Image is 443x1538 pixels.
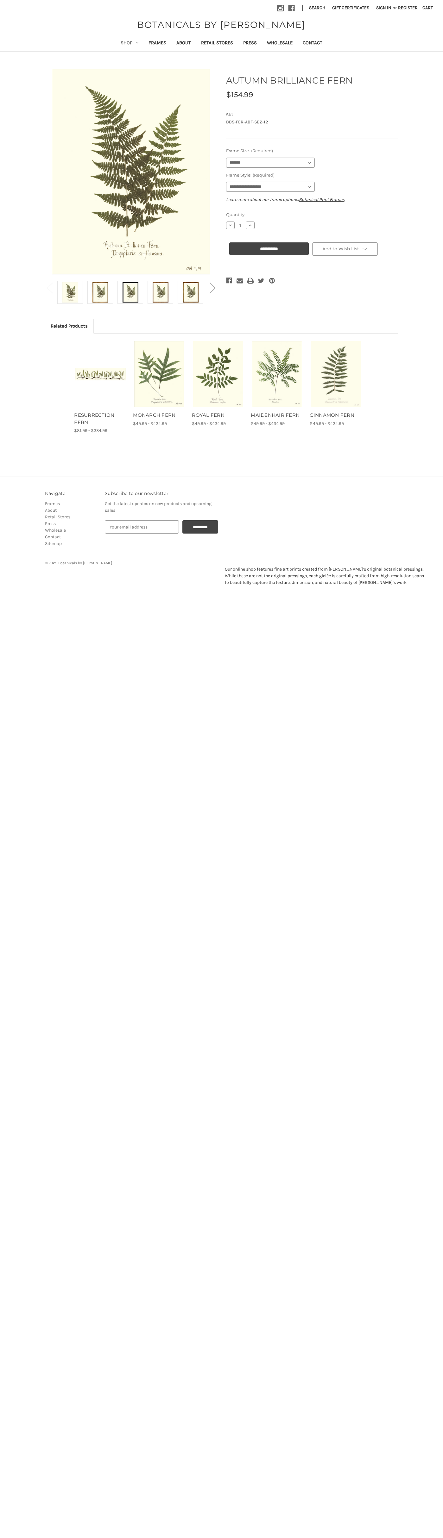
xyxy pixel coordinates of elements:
[226,172,398,178] label: Frame Style:
[299,197,345,202] a: Botanical Print Frames
[226,119,398,125] dd: BBS-FER-ABF-SB2-12
[45,560,398,566] p: © 2025 Botanicals by [PERSON_NAME]
[322,246,359,252] span: Add to Wish List
[75,341,126,408] a: RESURRECTION FERN, Price range from $81.99 to $334.99
[45,319,94,333] a: Related Products
[312,242,378,256] a: Add to Wish List
[134,341,185,408] a: MONARCH FERN, Price range from $49.99 to $434.99
[253,172,275,178] small: (Required)
[206,278,219,297] button: Go to slide 2 of 2
[225,566,427,586] p: Our online shop features fine art prints created from [PERSON_NAME]’s original botanical pressing...
[252,341,302,408] img: Unframed
[310,412,362,419] a: CINNAMON FERN, Price range from $49.99 to $434.99
[226,196,398,203] p: Learn more about our frame options:
[45,521,56,526] a: Press
[183,282,199,303] img: Gold Bamboo Frame
[105,490,218,497] h3: Subscribe to our newsletter
[310,421,344,426] span: $49.99 - $434.99
[45,534,61,540] a: Contact
[45,490,98,497] h3: Navigate
[153,282,168,303] img: Burlewood Frame
[105,520,179,534] input: Your email address
[45,508,57,513] a: About
[134,341,185,408] img: Unframed
[74,428,108,433] span: $81.99 - $334.99
[193,341,244,408] a: ROYAL FERN, Price range from $49.99 to $434.99
[226,74,398,87] h1: AUTUMN BRILLIANCE FERN
[134,18,309,31] a: BOTANICALS BY [PERSON_NAME]
[226,112,397,118] dt: SKU:
[45,541,62,546] a: Sitemap
[422,5,433,10] span: Cart
[45,514,70,520] a: Retail Stores
[75,368,126,381] img: Unframed
[192,412,244,419] a: ROYAL FERN, Price range from $49.99 to $434.99
[43,278,56,297] button: Go to slide 2 of 2
[45,501,60,506] a: Frames
[226,212,398,218] label: Quantity:
[192,421,226,426] span: $49.99 - $434.99
[52,67,210,276] img: Unframed
[92,282,108,303] img: Antique Gold Frame
[226,90,253,99] span: $154.99
[193,341,244,408] img: Unframed
[392,4,397,11] span: or
[247,276,254,285] a: Print
[238,36,262,51] a: Press
[251,148,273,153] small: (Required)
[298,36,327,51] a: Contact
[116,36,143,51] a: Shop
[74,412,127,426] a: RESURRECTION FERN, Price range from $81.99 to $334.99
[311,341,361,408] a: CINNAMON FERN, Price range from $49.99 to $434.99
[45,528,66,533] a: Wholesale
[105,500,218,514] p: Get the latest updates on new products and upcoming sales
[143,36,171,51] a: Frames
[262,36,298,51] a: Wholesale
[299,3,306,13] li: |
[133,412,186,419] a: MONARCH FERN, Price range from $49.99 to $434.99
[252,341,302,408] a: MAIDENHAIR FERN, Price range from $49.99 to $434.99
[196,36,238,51] a: Retail Stores
[133,421,167,426] span: $49.99 - $434.99
[251,412,303,419] a: MAIDENHAIR FERN, Price range from $49.99 to $434.99
[226,148,398,154] label: Frame Size:
[123,282,138,303] img: Black Frame
[171,36,196,51] a: About
[251,421,285,426] span: $49.99 - $434.99
[62,282,78,303] img: Unframed
[311,341,361,408] img: Unframed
